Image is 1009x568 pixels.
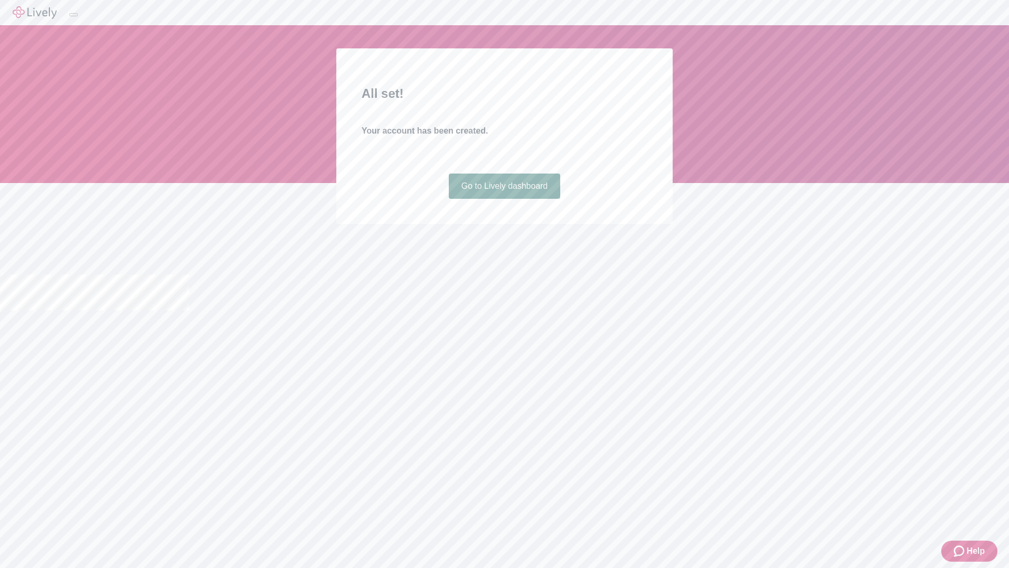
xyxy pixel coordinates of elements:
[966,545,985,557] span: Help
[13,6,57,19] img: Lively
[941,541,997,562] button: Zendesk support iconHelp
[362,84,647,103] h2: All set!
[69,13,78,16] button: Log out
[954,545,966,557] svg: Zendesk support icon
[449,174,561,199] a: Go to Lively dashboard
[362,125,647,137] h4: Your account has been created.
